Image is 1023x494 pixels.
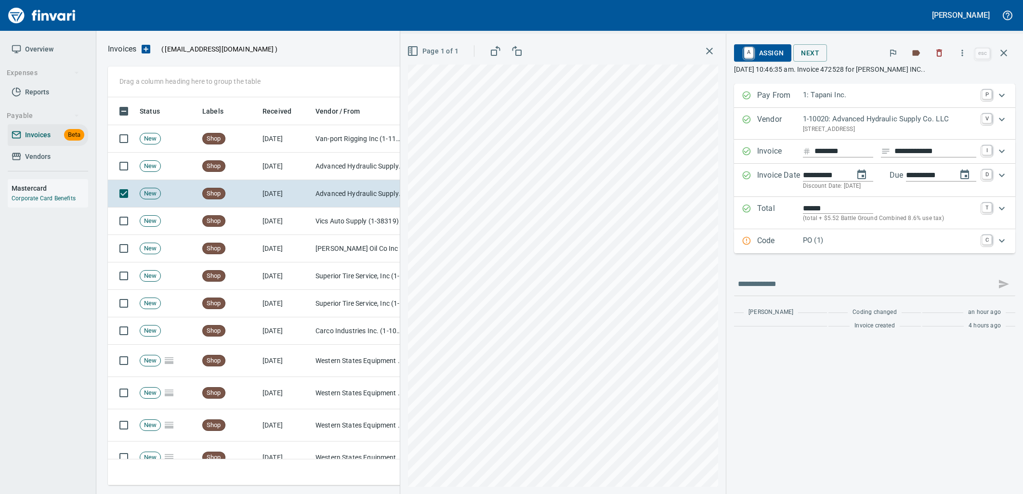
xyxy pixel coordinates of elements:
[262,105,291,117] span: Received
[969,321,1001,331] span: 4 hours ago
[890,169,935,181] p: Due
[140,356,160,365] span: New
[982,203,992,212] a: T
[203,326,225,336] span: Shop
[140,134,160,143] span: New
[315,105,360,117] span: Vendor / From
[734,108,1015,140] div: Expand
[803,90,976,101] p: 1: Tapani Inc.
[203,272,225,281] span: Shop
[7,67,79,79] span: Expenses
[202,105,223,117] span: Labels
[140,105,160,117] span: Status
[259,235,312,262] td: [DATE]
[140,105,172,117] span: Status
[203,189,225,198] span: Shop
[312,235,408,262] td: [PERSON_NAME] Oil Co Inc (1-38025)
[315,105,372,117] span: Vendor / From
[259,125,312,153] td: [DATE]
[734,229,1015,253] div: Expand
[259,345,312,377] td: [DATE]
[803,235,976,246] p: PO (1)
[905,42,927,64] button: Labels
[140,189,160,198] span: New
[748,308,793,317] span: [PERSON_NAME]
[140,326,160,336] span: New
[262,105,304,117] span: Received
[982,235,992,245] a: C
[203,134,225,143] span: Shop
[136,43,156,55] button: Upload an Invoice
[259,180,312,208] td: [DATE]
[734,164,1015,197] div: Expand
[140,453,160,462] span: New
[757,169,803,191] p: Invoice Date
[803,214,976,223] p: (total + $5.52 Battle Ground Combined 8.6% use tax)
[203,356,225,365] span: Shop
[953,163,976,186] button: change due date
[312,208,408,235] td: Vics Auto Supply (1-38319)
[259,377,312,409] td: [DATE]
[930,8,992,23] button: [PERSON_NAME]
[312,345,408,377] td: Western States Equipment Co. (1-11113)
[119,77,261,86] p: Drag a column heading here to group the table
[259,290,312,317] td: [DATE]
[12,195,76,202] a: Corporate Card Benefits
[744,47,753,58] a: A
[992,273,1015,296] span: This records your message into the invoice and notifies anyone mentioned
[312,262,408,290] td: Superior Tire Service, Inc (1-10991)
[312,153,408,180] td: Advanced Hydraulic Supply Co. LLC (1-10020)
[203,389,225,398] span: Shop
[757,235,803,247] p: Code
[161,389,177,396] span: Pages Split
[975,48,990,59] a: esc
[140,244,160,253] span: New
[312,409,408,442] td: Western States Equipment Co. (1-11113)
[203,421,225,430] span: Shop
[968,308,1001,317] span: an hour ago
[734,44,791,62] button: AAssign
[405,42,462,60] button: Page 1 of 1
[161,356,177,364] span: Pages Split
[742,45,784,61] span: Assign
[140,272,160,281] span: New
[803,145,811,157] svg: Invoice number
[8,146,88,168] a: Vendors
[259,262,312,290] td: [DATE]
[734,84,1015,108] div: Expand
[25,43,53,55] span: Overview
[64,130,84,141] span: Beta
[108,43,136,55] nav: breadcrumb
[932,10,990,20] h5: [PERSON_NAME]
[203,299,225,308] span: Shop
[259,317,312,345] td: [DATE]
[203,244,225,253] span: Shop
[25,86,49,98] span: Reports
[140,217,160,226] span: New
[259,442,312,474] td: [DATE]
[8,124,88,146] a: InvoicesBeta
[801,47,819,59] span: Next
[3,64,83,82] button: Expenses
[203,453,225,462] span: Shop
[803,125,976,134] p: [STREET_ADDRESS]
[757,114,803,134] p: Vendor
[259,208,312,235] td: [DATE]
[161,453,177,461] span: Pages Split
[6,4,78,27] img: Finvari
[734,140,1015,164] div: Expand
[259,153,312,180] td: [DATE]
[25,151,51,163] span: Vendors
[8,39,88,60] a: Overview
[803,182,976,191] p: Discount Date: [DATE]
[854,321,895,331] span: Invoice created
[164,44,275,54] span: [EMAIL_ADDRESS][DOMAIN_NAME]
[3,107,83,125] button: Payable
[734,197,1015,229] div: Expand
[803,114,976,125] p: 1-10020: Advanced Hydraulic Supply Co. LLC
[757,145,803,158] p: Invoice
[108,43,136,55] p: Invoices
[8,81,88,103] a: Reports
[156,44,277,54] p: ( )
